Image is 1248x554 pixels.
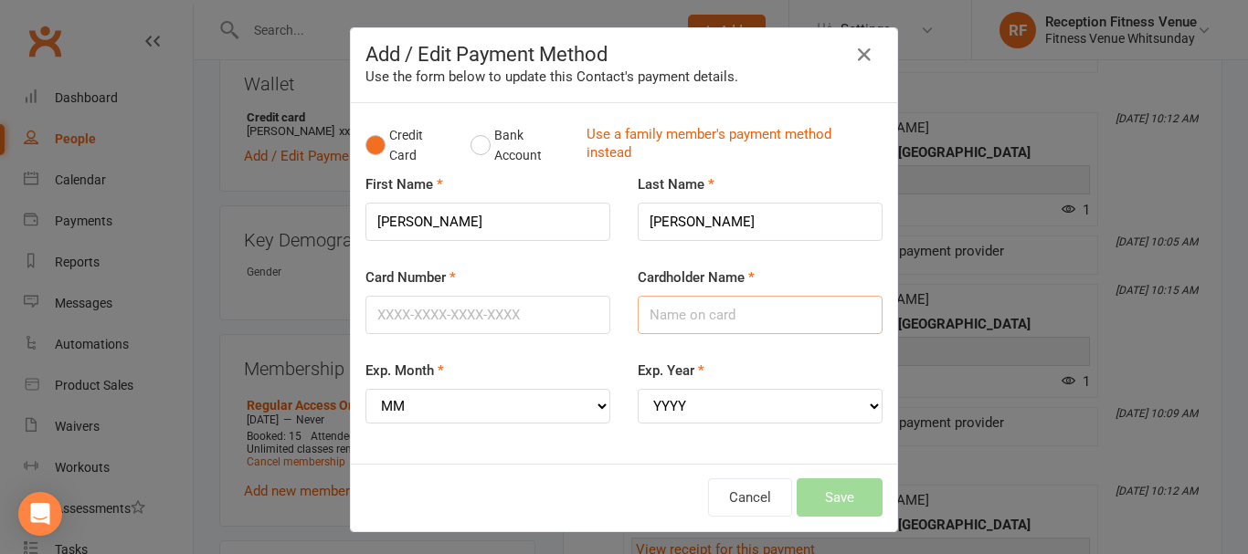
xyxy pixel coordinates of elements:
[638,360,704,382] label: Exp. Year
[708,478,792,517] button: Cancel
[638,267,755,288] label: Cardholder Name
[18,492,62,536] div: Open Intercom Messenger
[365,173,443,195] label: First Name
[638,173,714,195] label: Last Name
[365,296,610,334] input: XXXX-XXXX-XXXX-XXXX
[638,296,883,334] input: Name on card
[365,360,444,382] label: Exp. Month
[850,40,879,69] button: Close
[365,118,451,173] button: Credit Card
[587,125,873,166] a: Use a family member's payment method instead
[365,43,883,66] h4: Add / Edit Payment Method
[471,118,572,173] button: Bank Account
[365,267,456,288] label: Card Number
[365,66,883,88] div: Use the form below to update this Contact's payment details.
